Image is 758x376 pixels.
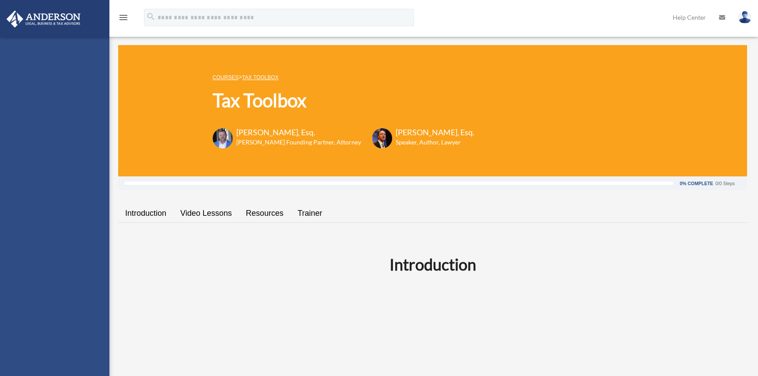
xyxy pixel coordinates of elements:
a: Tax Toolbox [242,74,278,81]
i: search [146,12,156,21]
h2: Introduction [123,253,742,275]
a: Resources [239,201,291,226]
a: Introduction [118,201,173,226]
div: 0/0 Steps [716,181,735,186]
div: 0% Complete [680,181,713,186]
h3: [PERSON_NAME], Esq. [396,127,474,138]
img: Toby-circle-head.png [213,128,233,148]
img: Anderson Advisors Platinum Portal [4,11,83,28]
a: COURSES [213,74,239,81]
h6: [PERSON_NAME] Founding Partner, Attorney [236,138,361,147]
img: User Pic [738,11,751,24]
a: Trainer [291,201,329,226]
i: menu [118,12,129,23]
p: > [213,72,474,83]
h1: Tax Toolbox [213,88,474,113]
img: Scott-Estill-Headshot.png [372,128,392,148]
h3: [PERSON_NAME], Esq. [236,127,361,138]
h6: Speaker, Author, Lawyer [396,138,463,147]
a: Video Lessons [173,201,239,226]
a: menu [118,15,129,23]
